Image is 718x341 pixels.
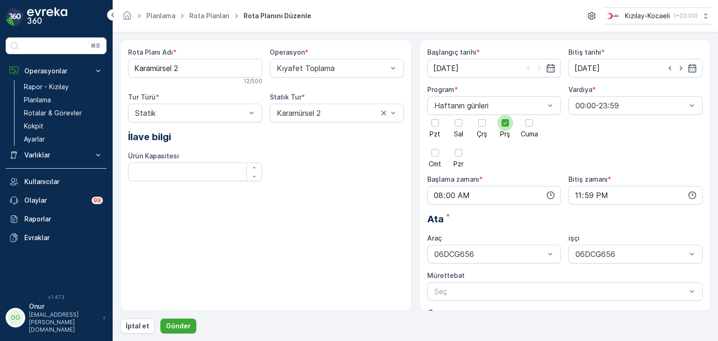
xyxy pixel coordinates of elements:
[453,161,464,167] span: Pzr
[521,131,538,137] span: Cuma
[8,310,23,325] div: OO
[91,42,100,50] p: ⌘B
[430,131,440,137] span: Pzt
[24,177,103,186] p: Kullanıcılar
[674,12,697,20] p: ( +03:00 )
[6,7,24,26] img: logo
[24,121,43,131] p: Kokpit
[270,93,302,101] label: Statik Tur
[27,7,67,26] img: logo_dark-DEwI_e13.png
[270,48,305,56] label: Operasyon
[6,294,107,300] span: v 1.47.3
[20,93,107,107] a: Planlama
[24,66,88,76] p: Operasyonlar
[166,321,191,331] p: Gönder
[500,131,510,137] span: Prş
[568,234,580,242] label: işçi
[24,214,103,224] p: Raporlar
[568,85,592,93] label: Vardiya
[24,233,103,242] p: Evraklar
[568,175,608,183] label: Bitiş zamanı
[189,12,230,20] a: Rota Planları
[29,311,98,334] p: [EMAIL_ADDRESS][PERSON_NAME][DOMAIN_NAME]
[6,210,107,228] a: Raporlar
[160,319,196,334] button: Gönder
[605,7,711,24] button: Kızılay-Kocaeli(+03:00)
[6,62,107,80] button: Operasyonlar
[120,319,155,334] button: İptal et
[20,107,107,120] a: Rotalar & Görevler
[242,11,313,21] span: Rota Planını Düzenle
[477,131,487,137] span: Çrş
[429,161,441,167] span: Cmt
[20,80,107,93] a: Rapor - Kızılay
[93,197,101,204] p: 99
[24,108,82,118] p: Rotalar & Görevler
[128,130,171,144] span: İlave bilgi
[29,302,98,311] p: Onur
[625,11,670,21] p: Kızılay-Kocaeli
[6,172,107,191] a: Kullanıcılar
[434,286,687,297] p: Seç
[24,196,86,205] p: Olaylar
[427,212,444,226] span: Ata
[568,48,601,56] label: Bitiş tarihi
[6,191,107,210] a: Olaylar99
[427,48,476,56] label: Başlangıç tarihi
[128,48,173,56] label: Rota Planı Adı
[24,135,45,144] p: Ayarlar
[244,78,262,85] p: 12 / 500
[427,308,703,322] p: Önemli Konumlar
[6,228,107,247] a: Evraklar
[6,302,107,334] button: OOOnur[EMAIL_ADDRESS][PERSON_NAME][DOMAIN_NAME]
[454,131,463,137] span: Sal
[427,59,561,78] input: dd/mm/yyyy
[126,321,149,331] p: İptal et
[24,95,51,105] p: Planlama
[427,85,454,93] label: Program
[20,133,107,146] a: Ayarlar
[128,93,156,101] label: Tur Türü
[20,120,107,133] a: Kokpit
[128,152,179,160] label: Ürün Kapasitesi
[605,11,621,21] img: k%C4%B1z%C4%B1lay_0jL9uU1.png
[24,82,69,92] p: Rapor - Kızılay
[427,175,479,183] label: Başlama zamanı
[122,14,132,22] a: Ana Sayfa
[6,146,107,164] button: Varlıklar
[427,271,465,279] label: Mürettebat
[427,234,442,242] label: Araç
[568,59,703,78] input: dd/mm/yyyy
[146,12,175,20] a: Planlama
[24,150,88,160] p: Varlıklar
